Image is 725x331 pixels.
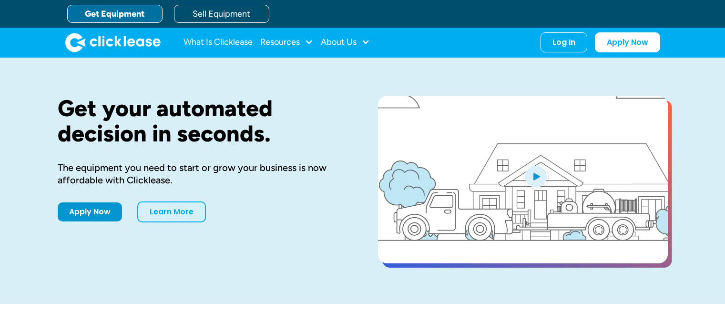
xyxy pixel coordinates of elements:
div: Log In [552,38,575,47]
a: Sell Equipment [174,5,269,23]
a: What Is Clicklease [184,33,253,52]
a: home [65,33,161,52]
div: About Us [321,33,370,52]
a: Learn More [137,201,206,222]
a: Get Equipment [67,5,163,23]
div: Resources [260,33,313,52]
img: Blue play button logo on a light blue circular background [523,163,549,190]
div: The equipment you need to start or grow your business is now affordable with Clicklease. [58,161,347,186]
a: open lightbox [378,96,668,263]
a: Apply Now [58,202,122,221]
h1: Get your automated decision in seconds. [58,96,347,146]
img: Clicklease logo [65,33,161,52]
a: Apply Now [595,32,660,52]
